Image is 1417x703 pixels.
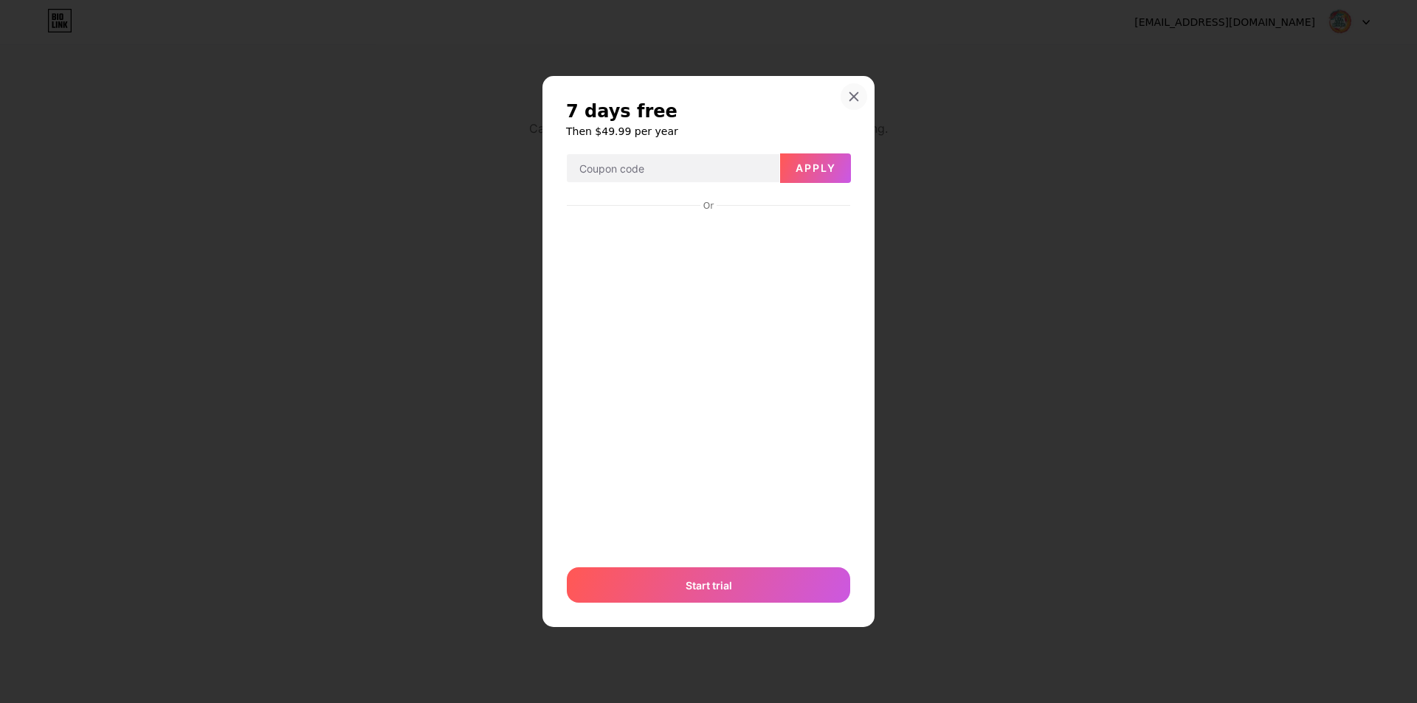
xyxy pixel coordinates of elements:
[700,200,717,212] div: Or
[796,162,836,174] span: Apply
[686,578,732,593] span: Start trial
[567,154,779,184] input: Coupon code
[566,100,678,123] span: 7 days free
[780,153,851,183] button: Apply
[564,213,853,553] iframe: Bingkai input pembayaran aman
[566,124,851,139] h6: Then $49.99 per year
